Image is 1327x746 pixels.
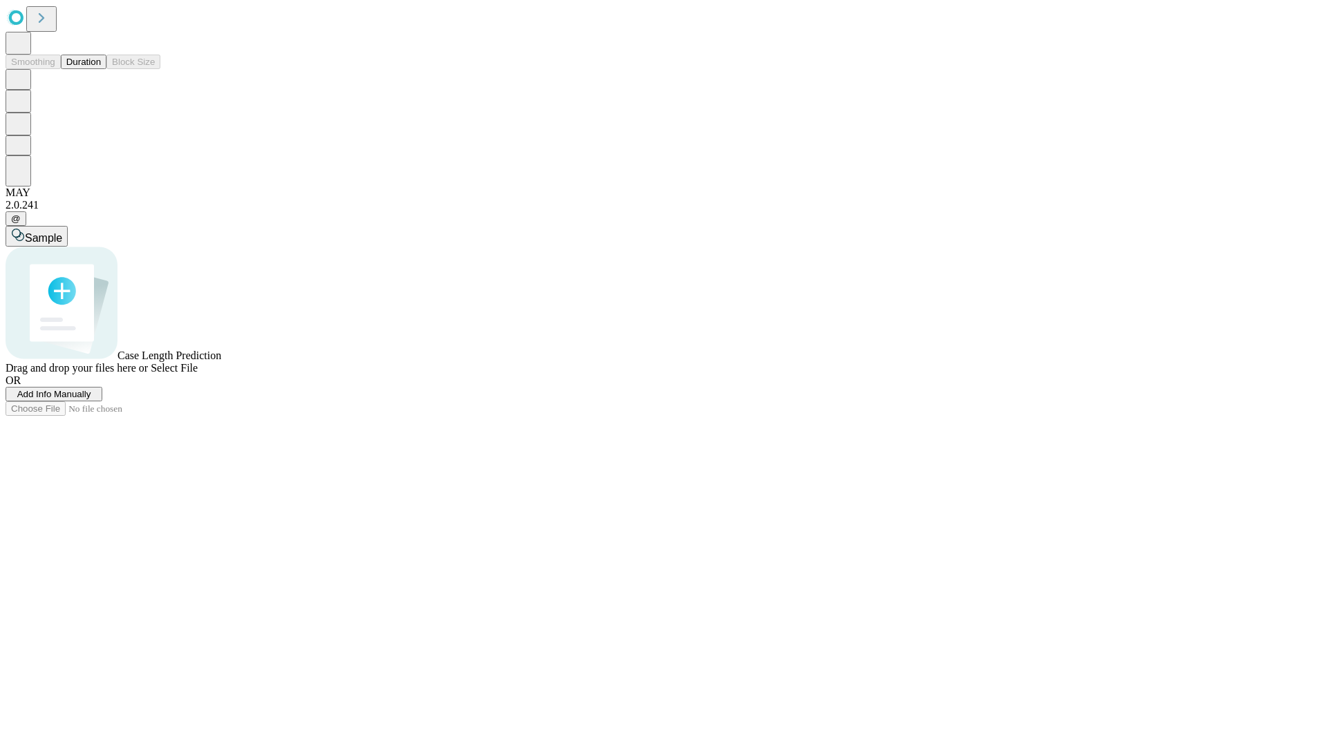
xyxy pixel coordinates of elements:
[6,55,61,69] button: Smoothing
[6,211,26,226] button: @
[106,55,160,69] button: Block Size
[117,350,221,361] span: Case Length Prediction
[17,389,91,399] span: Add Info Manually
[61,55,106,69] button: Duration
[6,362,148,374] span: Drag and drop your files here or
[6,226,68,247] button: Sample
[25,232,62,244] span: Sample
[6,387,102,401] button: Add Info Manually
[6,199,1321,211] div: 2.0.241
[11,213,21,224] span: @
[151,362,198,374] span: Select File
[6,374,21,386] span: OR
[6,186,1321,199] div: MAY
